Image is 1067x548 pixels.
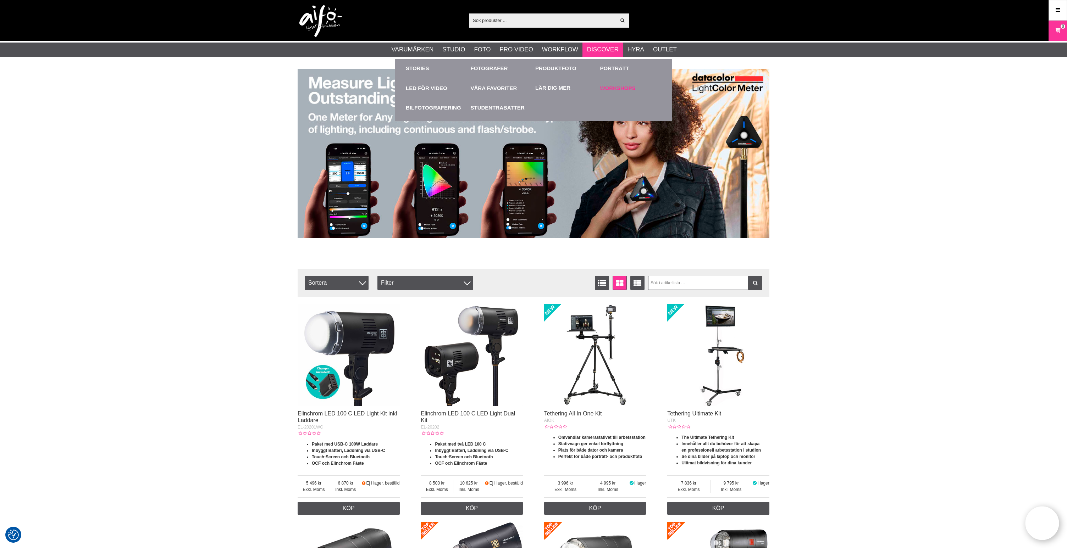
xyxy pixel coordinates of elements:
[558,454,642,459] strong: Perfekt för både porträtt- och produktfoto
[298,304,400,406] img: Elinchrom LED 100 C LED Light Kit inkl Laddare
[587,486,629,493] span: Inkl. Moms
[667,410,721,416] a: Tethering Ultimate Kit
[305,276,369,290] span: Sortera
[587,480,629,486] span: 4 995
[630,276,645,290] a: Utökad listvisning
[542,45,578,54] a: Workflow
[471,65,508,73] a: Fotografer
[544,480,587,486] span: 3 996
[421,425,439,430] span: EL-20202
[435,461,487,466] strong: OCF och Elinchrom Fäste
[667,418,676,423] span: UTK
[312,448,385,453] strong: Inbyggt Batteri, Laddning via USB-C
[535,84,570,92] a: Lär dig mer
[634,481,646,486] span: I lager
[469,15,616,26] input: Sök produkter ...
[406,65,429,73] a: Stories
[757,481,769,486] span: I lager
[406,78,467,98] a: LED för video
[667,480,710,486] span: 7 836
[558,435,646,440] strong: Omvandlar kamerastativet till arbetsstation
[681,448,761,453] strong: en professionell arbetsstation i studion
[595,276,609,290] a: Listvisning
[558,448,623,453] strong: Plats för både dator och kamera
[298,425,323,430] span: EL-20201WC
[499,45,533,54] a: Pro Video
[298,486,330,493] span: Exkl. Moms
[667,424,690,430] div: Kundbetyg: 0
[613,276,627,290] a: Fönstervisning
[435,454,493,459] strong: Touch-Screen och Bluetooth
[298,69,769,238] img: Annons:005 banner-datac-lcm200-1390x.jpg
[312,454,370,459] strong: Touch-Screen och Bluetooth
[471,78,532,98] a: Våra favoriter
[681,441,759,446] strong: Innehåller allt du behöver för att skapa
[8,529,19,541] button: Samtyckesinställningar
[453,486,484,493] span: Inkl. Moms
[681,454,755,459] strong: Se dina bilder på laptop och monitor
[312,461,364,466] strong: OCF och Elinchrom Fäste
[653,45,677,54] a: Outlet
[392,45,434,54] a: Varumärken
[535,65,576,73] a: Produktfoto
[330,480,361,486] span: 6 870
[421,304,523,406] img: Elinchrom LED 100 C LED Light Dual Kit
[544,424,567,430] div: Kundbetyg: 0
[421,502,523,515] a: Köp
[298,502,400,515] a: Köp
[298,480,330,486] span: 5 496
[667,502,769,515] a: Köp
[312,442,378,447] strong: Paket med USB-C 100W Laddare
[544,410,602,416] a: Tethering All In One Kit
[474,45,491,54] a: Foto
[377,276,473,290] div: Filter
[587,45,619,54] a: Discover
[544,418,554,423] span: AIOK
[752,481,758,486] i: I lager
[471,98,532,117] a: Studentrabatter
[629,481,634,486] i: I lager
[711,486,752,493] span: Inkl. Moms
[681,460,752,465] strong: Ulitmat bildvisning för dina kunder
[421,480,453,486] span: 8 500
[600,78,662,98] a: Workshops
[1062,23,1064,29] span: 8
[667,304,769,406] img: Tethering Ultimate Kit
[490,481,523,486] span: Ej i lager, beställd
[648,276,763,290] input: Sök i artikellista ...
[299,5,342,37] img: logo.png
[435,448,508,453] strong: Inbyggt Batteri, Laddning via USB-C
[435,442,486,447] strong: Paket med två LED 100 C
[600,65,629,73] a: Porträtt
[421,410,515,423] a: Elinchrom LED 100 C LED Light Dual Kit
[366,481,399,486] span: Ej i lager, beställd
[558,441,623,446] strong: Stativvagn ger enkel förflyttning
[484,481,490,486] i: Beställd
[361,481,366,486] i: Beställd
[442,45,465,54] a: Studio
[421,486,453,493] span: Exkl. Moms
[453,480,484,486] span: 10 625
[8,530,19,540] img: Revisit consent button
[298,410,397,423] a: Elinchrom LED 100 C LED Light Kit inkl Laddare
[667,486,710,493] span: Exkl. Moms
[406,98,467,117] a: Bilfotografering
[421,430,443,437] div: Kundbetyg: 0
[298,430,320,437] div: Kundbetyg: 0
[544,502,646,515] a: Köp
[330,486,361,493] span: Inkl. Moms
[748,276,762,290] a: Filtrera
[628,45,644,54] a: Hyra
[544,486,587,493] span: Exkl. Moms
[711,480,752,486] span: 9 795
[681,435,734,440] strong: The Ultimate Tethering Kit
[544,304,646,406] img: Tethering All In One Kit
[1049,22,1067,39] a: 8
